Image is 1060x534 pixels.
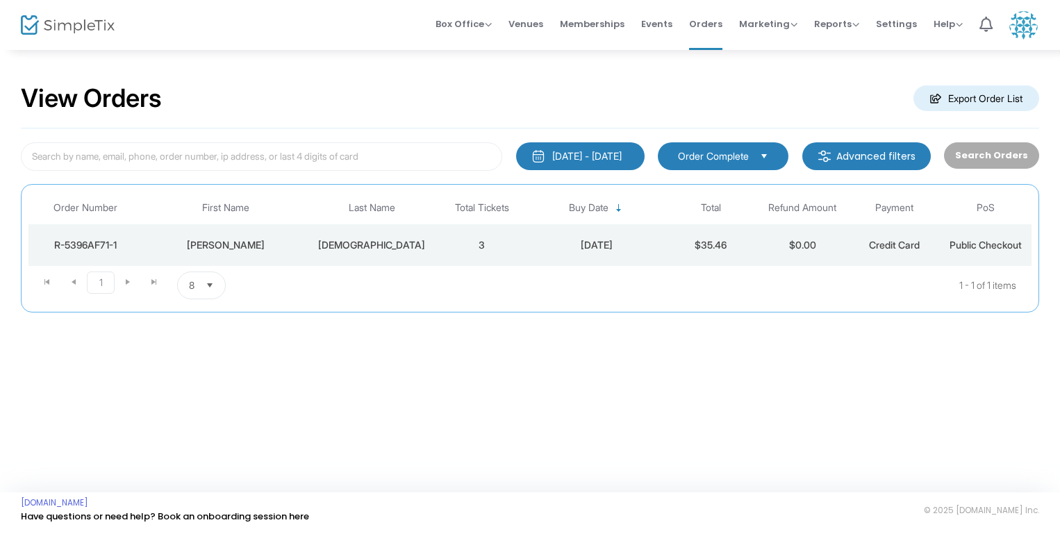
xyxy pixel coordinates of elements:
kendo-pager-info: 1 - 1 of 1 items [364,272,1016,299]
td: 3 [436,224,528,266]
a: [DOMAIN_NAME] [21,497,88,508]
span: Last Name [349,202,395,214]
m-button: Advanced filters [802,142,931,170]
div: R-5396AF71-1 [32,238,140,252]
span: Orders [689,6,722,42]
div: 2025-09-17 [531,238,662,252]
span: Page 1 [87,272,115,294]
span: Buy Date [569,202,608,214]
td: $35.46 [665,224,756,266]
th: Total [665,192,756,224]
span: Credit Card [869,239,920,251]
span: Sortable [613,203,624,214]
span: Payment [875,202,913,214]
input: Search by name, email, phone, order number, ip address, or last 4 digits of card [21,142,502,171]
div: Christian [311,238,433,252]
span: Reports [814,17,859,31]
span: Help [934,17,963,31]
span: Settings [876,6,917,42]
th: Total Tickets [436,192,528,224]
span: Marketing [739,17,797,31]
span: Events [641,6,672,42]
span: Memberships [560,6,624,42]
img: monthly [531,149,545,163]
img: filter [818,149,831,163]
button: Select [754,149,774,164]
th: Refund Amount [756,192,848,224]
span: Order Complete [678,149,749,163]
a: Have questions or need help? Book an onboarding session here [21,510,309,523]
button: [DATE] - [DATE] [516,142,645,170]
span: Public Checkout [950,239,1022,251]
div: Data table [28,192,1032,266]
h2: View Orders [21,83,162,114]
m-button: Export Order List [913,85,1039,111]
span: PoS [977,202,995,214]
span: 8 [189,278,194,292]
td: $0.00 [756,224,848,266]
span: Venues [508,6,543,42]
div: [DATE] - [DATE] [552,149,622,163]
span: Order Number [53,202,117,214]
span: First Name [202,202,249,214]
button: Select [200,272,220,299]
span: Box Office [436,17,492,31]
div: Winston [147,238,304,252]
span: © 2025 [DOMAIN_NAME] Inc. [924,505,1039,516]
